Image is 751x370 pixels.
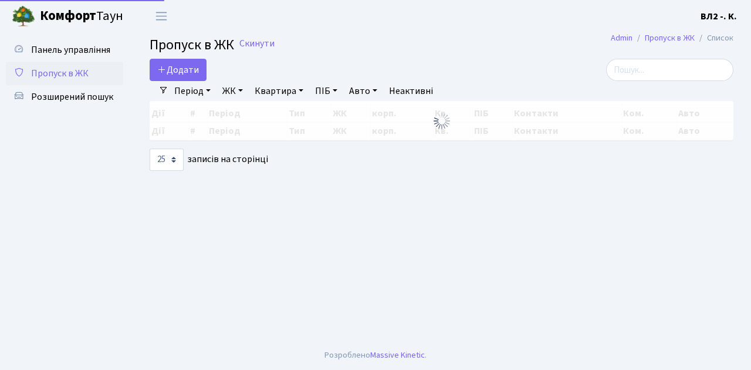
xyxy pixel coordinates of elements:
[150,35,234,55] span: Пропуск в ЖК
[170,81,215,101] a: Період
[6,62,123,85] a: Пропуск в ЖК
[593,26,751,51] nav: breadcrumb
[606,59,733,81] input: Пошук...
[310,81,342,101] a: ПІБ
[40,6,123,26] span: Таун
[432,112,451,130] img: Обробка...
[31,67,89,80] span: Пропуск в ЖК
[31,90,113,103] span: Розширений пошук
[611,32,632,44] a: Admin
[150,149,268,171] label: записів на сторінці
[695,32,733,45] li: Список
[384,81,438,101] a: Неактивні
[701,9,737,23] a: ВЛ2 -. К.
[157,63,199,76] span: Додати
[239,38,275,49] a: Скинути
[31,43,110,56] span: Панель управління
[12,5,35,28] img: logo.png
[250,81,308,101] a: Квартира
[218,81,248,101] a: ЖК
[324,349,427,362] div: Розроблено .
[6,38,123,62] a: Панель управління
[344,81,382,101] a: Авто
[370,349,425,361] a: Massive Kinetic
[150,149,184,171] select: записів на сторінці
[6,85,123,109] a: Розширений пошук
[147,6,176,26] button: Переключити навігацію
[645,32,695,44] a: Пропуск в ЖК
[150,59,207,81] a: Додати
[701,10,737,23] b: ВЛ2 -. К.
[40,6,96,25] b: Комфорт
